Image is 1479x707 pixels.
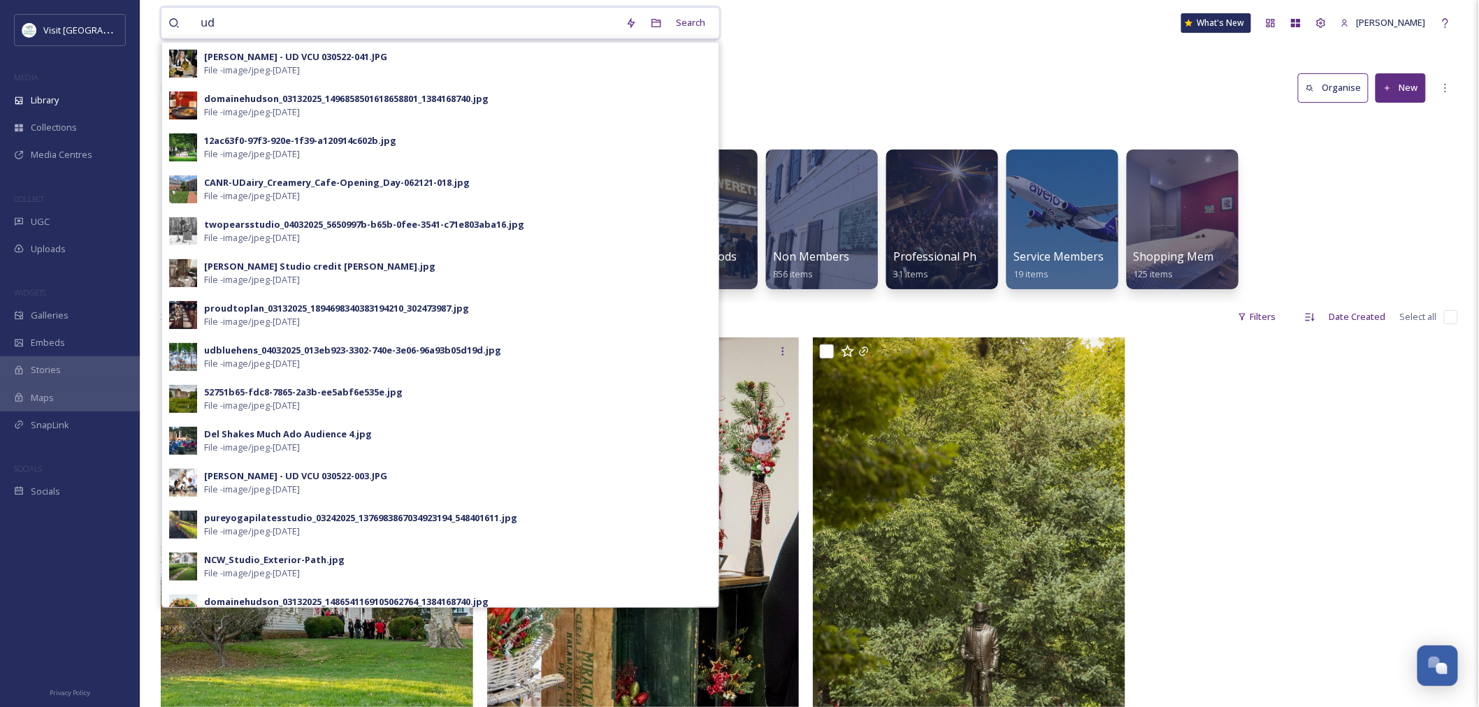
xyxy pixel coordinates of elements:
img: 632a2fc9-abbc-4c2d-9d75-0a777bd2ff5c.jpg [169,385,197,413]
span: File - image/jpeg - [DATE] [204,273,300,286]
span: MEDIA [14,72,38,82]
span: 856 items [773,268,813,280]
span: File - image/jpeg - [DATE] [204,441,300,454]
img: bbd8890e-a641-4021-a2fa-a80a95d7b710.jpg [169,50,197,78]
span: Non Members [773,249,849,264]
span: Socials [31,485,60,498]
a: [PERSON_NAME] [1334,9,1433,36]
div: proudtoplan_03132025_1894698340383194210_302473987.jpg [204,302,469,315]
span: SOCIALS [14,463,42,474]
span: File - image/jpeg - [DATE] [204,105,300,119]
span: File - image/jpeg - [DATE] [204,147,300,161]
span: 125 items [1134,268,1174,280]
a: What's New [1181,13,1251,33]
div: Search [669,9,712,36]
span: Privacy Policy [50,688,90,697]
a: Privacy Policy [50,683,90,700]
span: COLLECT [14,194,44,204]
a: Non Members856 items [773,250,849,280]
span: SnapLink [31,418,69,432]
div: 52751b65-fdc8-7865-2a3b-ee5abf6e535e.jpg [204,386,403,399]
img: 866bd256-31af-421b-9693-b7efd73da811.jpg [169,133,197,161]
span: Galleries [31,309,68,322]
span: Collections [31,121,77,134]
span: File - image/jpeg - [DATE] [204,567,300,580]
span: Visit [GEOGRAPHIC_DATA] [43,23,152,36]
div: udbluehens_04032025_013eb923-3302-740e-3e06-96a93b05d19d.jpg [204,344,501,357]
span: [PERSON_NAME] [1357,16,1426,29]
div: Filters [1231,303,1283,330]
span: 19 items [1013,268,1048,280]
button: Open Chat [1417,646,1458,686]
img: a4f2c245-1418-4dcf-927a-6dd33687f007.jpg [169,217,197,245]
span: Service Members [1013,249,1104,264]
img: 8fc3db06-2c16-42db-8210-2822fc25d3da.jpg [169,259,197,287]
img: d7f5a8b2-2992-4158-80ed-9beed97ec948.jpg [169,469,197,497]
span: Shopping Members [1134,249,1238,264]
img: b1c800a2-e1a5-4ad4-9de2-b3b8c0350106.jpg [169,175,197,203]
span: Maps [31,391,54,404]
img: download%20%281%29.jpeg [22,23,36,37]
span: Select all [1400,310,1437,323]
div: domainehudson_03132025_1496858501618658801_1384168740.jpg [204,92,489,105]
div: [PERSON_NAME] - UD VCU 030522-003.JPG [204,469,387,483]
button: New [1376,73,1426,102]
div: Date Created [1322,303,1393,330]
img: f1458bcc-39e9-41a5-a0f6-cec844c28fc4.jpg [169,301,197,329]
input: Search your library [194,8,619,38]
span: File - image/jpeg - [DATE] [204,525,300,538]
img: 0097521e-4259-4d4b-a875-950e23bd521e.jpg [169,92,197,119]
img: f47112db-7e94-4214-b64d-87a8ad424436.jpg [169,595,197,622]
img: ecfc9f38-fac7-412a-914e-ccca0e4796b0.jpg [169,427,197,455]
span: File - image/jpeg - [DATE] [204,64,300,77]
div: Del Shakes Much Ado Audience 4.jpg [204,428,372,441]
span: File - image/jpeg - [DATE] [204,231,300,245]
div: 12ac63f0-97f3-920e-1f39-a120914c602b.jpg [204,134,396,147]
img: 893502ba-3b95-4d4b-baa1-458c5d186fd5.jpg [169,343,197,371]
span: 3 file s [161,310,184,323]
div: pureyogapilatesstudio_03242025_1376983867034923194_548401611.jpg [204,511,517,525]
div: [PERSON_NAME] - UD VCU 030522-041.JPG [204,50,387,64]
span: File - image/jpeg - [DATE] [204,315,300,328]
div: CANR-UDairy_Creamery_Cafe-Opening_Day-062121-018.jpg [204,176,470,189]
a: Professional Photos31 items [893,250,1000,280]
span: Professional Photos [893,249,1000,264]
span: File - image/jpeg - [DATE] [204,399,300,412]
span: UGC [31,215,50,228]
span: WIDGETS [14,287,46,298]
div: domainehudson_03132025_1486541169105062764_1384168740.jpg [204,595,489,608]
img: 47d5a5a8-0101-4e4a-b88f-d983bc83b452.jpg [169,511,197,539]
div: [PERSON_NAME] Studio credit [PERSON_NAME].jpg [204,260,435,273]
span: Library [31,94,59,107]
span: Embeds [31,336,65,349]
a: Service Members19 items [1013,250,1104,280]
span: 31 items [893,268,928,280]
button: Organise [1298,73,1369,102]
img: 3436ac82-2f16-4b00-a2ef-173a5bb293eb.jpg [169,553,197,581]
span: File - image/jpeg - [DATE] [204,483,300,496]
span: File - image/jpeg - [DATE] [204,357,300,370]
span: File - image/jpeg - [DATE] [204,189,300,203]
span: Uploads [31,242,66,256]
div: twopearsstudio_04032025_5650997b-b65b-0fee-3541-c71e803aba16.jpg [204,218,524,231]
a: Shopping Members125 items [1134,250,1238,280]
span: Stories [31,363,61,377]
span: Media Centres [31,148,92,161]
div: NCW_Studio_Exterior-Path.jpg [204,553,345,567]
